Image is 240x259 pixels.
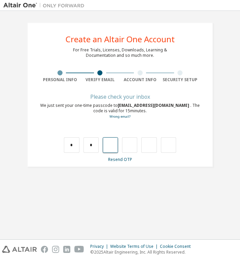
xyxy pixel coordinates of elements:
img: instagram.svg [52,246,59,253]
div: Personal Info [40,77,80,83]
img: altair_logo.svg [2,246,37,253]
div: Website Terms of Use [110,244,160,249]
div: Cookie Consent [160,244,195,249]
div: Create an Altair One Account [66,35,175,43]
div: Account Info [120,77,160,83]
div: We just sent your one-time passcode to . The code is valid for 15 minutes. [40,103,200,119]
div: Security Setup [160,77,200,83]
img: linkedin.svg [63,246,70,253]
img: Altair One [3,2,88,9]
div: Please check your inbox [40,95,200,99]
div: For Free Trials, Licenses, Downloads, Learning & Documentation and so much more. [73,47,167,58]
p: © 2025 Altair Engineering, Inc. All Rights Reserved. [90,249,195,255]
img: youtube.svg [74,246,84,253]
div: Verify Email [80,77,120,83]
a: Resend OTP [108,157,132,162]
a: Go back to the registration form [110,114,130,119]
img: facebook.svg [41,246,48,253]
div: Privacy [90,244,110,249]
span: [EMAIL_ADDRESS][DOMAIN_NAME] [118,102,190,108]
